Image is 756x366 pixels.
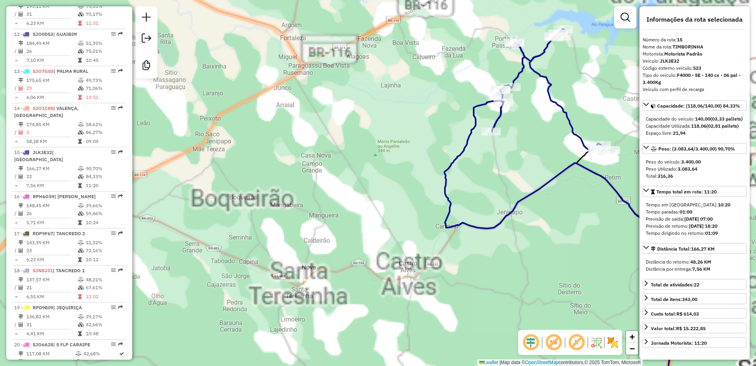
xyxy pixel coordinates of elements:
[630,344,635,353] span: −
[111,305,116,310] em: Opções
[26,256,78,264] td: 6,23 KM
[643,16,747,23] h4: Informações da rota selecionada
[78,122,84,127] i: % de utilização do peso
[14,31,77,37] span: 12 -
[626,343,638,355] a: Zoom out
[646,173,743,180] div: Total:
[19,12,23,17] i: Total de Atividades
[26,202,78,210] td: 148,45 KM
[14,84,18,92] td: /
[26,128,78,136] td: 3
[111,231,116,236] em: Opções
[19,359,23,364] i: Total de Atividades
[78,4,84,9] i: % de utilização do peso
[111,342,116,347] em: Opções
[118,69,123,73] em: Rota exportada
[682,296,697,302] strong: 343,00
[85,165,123,173] td: 90,70%
[78,95,82,100] i: Tempo total em rota
[85,313,123,321] td: 39,17%
[693,65,701,71] strong: 523
[694,282,699,288] strong: 22
[85,121,123,128] td: 58,62%
[85,276,123,284] td: 48,21%
[53,268,85,273] span: | TANCREDO 1
[26,247,78,255] td: 23
[78,21,82,26] i: Tempo total em rota
[651,245,715,253] div: Distância Total:
[85,321,123,329] td: 42,66%
[78,257,82,262] i: Tempo total em rota
[139,30,154,48] a: Exportar sessão
[85,2,123,10] td: 75,33%
[118,194,123,199] em: Rota exportada
[26,137,78,145] td: 58,28 KM
[78,285,84,290] i: % de utilização da cubagem
[643,58,747,65] div: Veículo:
[14,210,18,217] td: /
[695,116,710,122] strong: 140,00
[19,166,23,171] i: Distância Total
[14,230,85,236] span: 17 -
[85,239,123,247] td: 51,32%
[479,360,498,365] a: Leaflet
[643,43,747,50] div: Nome da rota:
[643,243,747,254] a: Distância Total:166,27 KM
[19,203,23,208] i: Distância Total
[544,333,563,352] span: Exibir NR
[660,58,679,64] strong: JLK3E32
[78,49,84,54] i: % de utilização da cubagem
[33,31,53,37] span: SJO0D53
[78,174,84,179] i: % de utilização da cubagem
[85,210,123,217] td: 59,46%
[85,293,123,301] td: 12:02
[676,311,699,317] strong: R$ 614,03
[78,331,82,336] i: Tempo total em rota
[118,305,123,310] em: Rota exportada
[651,296,697,303] div: Total de itens:
[646,115,743,123] div: Capacidade do veículo:
[139,58,154,75] a: Criar modelo
[85,284,123,292] td: 67,61%
[78,183,82,188] i: Tempo total em rota
[26,47,78,55] td: 26
[521,333,540,352] span: Ocultar deslocamento
[19,277,23,282] i: Distância Total
[111,106,116,110] em: Opções
[19,86,23,91] i: Total de Atividades
[85,202,123,210] td: 39,66%
[85,19,123,27] td: 11:51
[14,256,18,264] td: =
[19,130,23,135] i: Total de Atividades
[643,36,747,43] div: Número da rota:
[689,223,717,229] strong: [DATE] 18:20
[658,173,673,179] strong: 316,36
[111,268,116,273] em: Opções
[33,68,54,74] span: SJO7G85
[85,137,123,145] td: 09:04
[33,268,53,273] span: SJN8J31
[525,360,559,365] a: OpenStreetMap
[83,358,119,366] td: 63,72%
[673,44,703,50] strong: TIMBORINHA
[646,208,743,216] div: Tempo paradas:
[118,106,123,110] em: Rota exportada
[643,155,747,183] div: Peso: (3.083,64/3.400,00) 90,70%
[19,211,23,216] i: Total de Atividades
[85,47,123,55] td: 75,01%
[606,336,619,349] img: Exibir/Ocultar setores
[658,146,735,152] span: Peso: (3.083,64/3.400,00) 90,70%
[590,336,602,349] img: Fluxo de ruas
[14,56,18,64] td: =
[14,149,63,162] span: 15 -
[646,266,743,273] div: Distância por entrega:
[26,19,78,27] td: 6,23 KM
[14,47,18,55] td: /
[78,220,82,225] i: Tempo total em rota
[26,182,78,190] td: 7,56 KM
[651,325,706,332] div: Valor total:
[85,330,123,338] td: 10:48
[26,276,78,284] td: 137,57 KM
[85,84,123,92] td: 71,06%
[14,105,79,118] span: 14 -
